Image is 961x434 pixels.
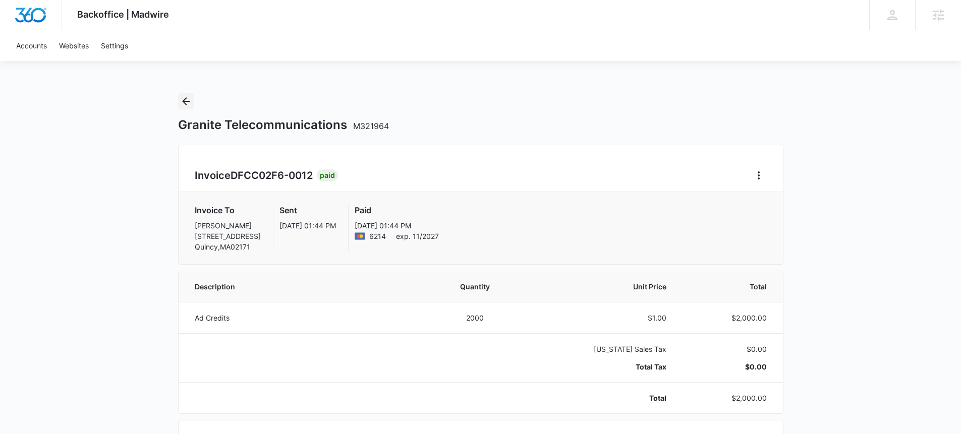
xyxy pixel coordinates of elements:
div: Paid [317,169,338,181]
p: [DATE] 01:44 PM [355,220,439,231]
p: Total [531,393,666,403]
p: $1.00 [531,313,666,323]
h1: Granite Telecommunications [178,117,389,133]
p: $0.00 [691,344,767,354]
span: Unit Price [531,281,666,292]
a: Websites [53,30,95,61]
td: 2000 [431,302,520,333]
button: Home [751,167,767,183]
p: [PERSON_NAME] [STREET_ADDRESS] Quincy , MA 02171 [195,220,261,252]
span: Mastercard ending with [369,231,386,241]
p: $2,000.00 [691,393,767,403]
span: Quantity [443,281,507,292]
span: DFCC02F6-0012 [231,169,313,181]
h3: Invoice To [195,204,261,216]
p: $2,000.00 [691,313,767,323]
h3: Paid [355,204,439,216]
a: Settings [95,30,134,61]
h3: Sent [279,204,336,216]
span: Description [195,281,419,292]
p: [DATE] 01:44 PM [279,220,336,231]
p: Ad Credits [195,313,419,323]
span: exp. 11/2027 [396,231,439,241]
span: Total [691,281,767,292]
span: M321964 [353,121,389,131]
p: [US_STATE] Sales Tax [531,344,666,354]
p: $0.00 [691,361,767,372]
h2: Invoice [195,168,317,183]
p: Total Tax [531,361,666,372]
span: Backoffice | Madwire [77,9,169,20]
button: Back [178,93,194,109]
a: Accounts [10,30,53,61]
